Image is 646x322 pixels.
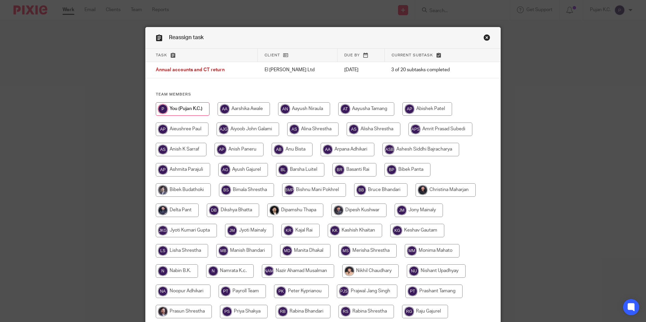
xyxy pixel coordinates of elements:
[169,35,204,40] span: Reassign task
[265,66,331,73] p: El [PERSON_NAME] Ltd
[344,53,360,57] span: Due by
[483,34,490,43] a: Close this dialog window
[156,68,225,73] span: Annual accounts and CT return
[156,53,167,57] span: Task
[392,53,433,57] span: Current subtask
[265,53,280,57] span: Client
[156,92,490,97] h4: Team members
[344,66,378,73] p: [DATE]
[384,62,475,78] td: 3 of 20 subtasks completed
